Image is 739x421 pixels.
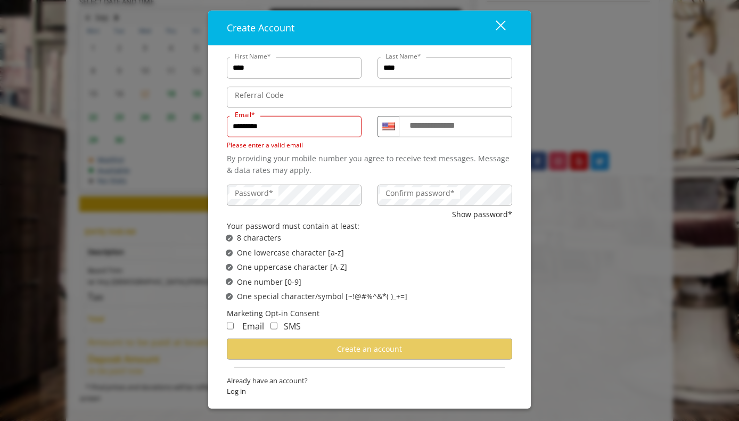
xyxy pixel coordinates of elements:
[242,320,264,332] span: Email
[476,16,512,38] button: close dialog
[227,184,362,205] input: Password
[227,263,232,271] span: ✔
[377,184,512,205] input: ConfirmPassword
[270,323,277,329] input: Receive Marketing SMS
[337,344,402,354] span: Create an account
[229,89,289,101] label: Referral Code
[380,51,426,61] label: Last Name*
[227,220,512,232] div: Your password must contain at least:
[229,187,278,199] label: Password*
[227,234,232,242] span: ✔
[227,375,512,386] span: Already have an account?
[284,320,301,332] span: SMS
[227,249,232,257] span: ✔
[227,21,294,34] span: Create Account
[227,323,234,329] input: Receive Marketing Email
[237,261,347,273] span: One uppercase character [A-Z]
[229,51,276,61] label: First Name*
[377,115,399,137] div: Country
[237,247,344,259] span: One lowercase character [a-z]
[227,57,362,78] input: FirstName
[237,276,301,287] span: One number [0-9]
[227,153,512,177] div: By providing your mobile number you agree to receive text messages. Message & data rates may apply.
[237,232,281,244] span: 8 characters
[227,278,232,286] span: ✔
[237,291,407,302] span: One special character/symbol [~!@#%^&*( )_+=]
[380,187,460,199] label: Confirm password*
[452,208,512,220] button: Show password*
[227,292,232,301] span: ✔
[377,57,512,78] input: Lastname
[227,339,512,359] button: Create an account
[229,109,260,119] label: Email*
[227,386,512,397] span: Log in
[227,308,512,319] div: Marketing Opt-in Consent
[227,115,362,137] input: Email
[227,139,362,150] div: Please enter a valid email
[227,86,512,108] input: ReferralCode
[483,20,505,36] div: close dialog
